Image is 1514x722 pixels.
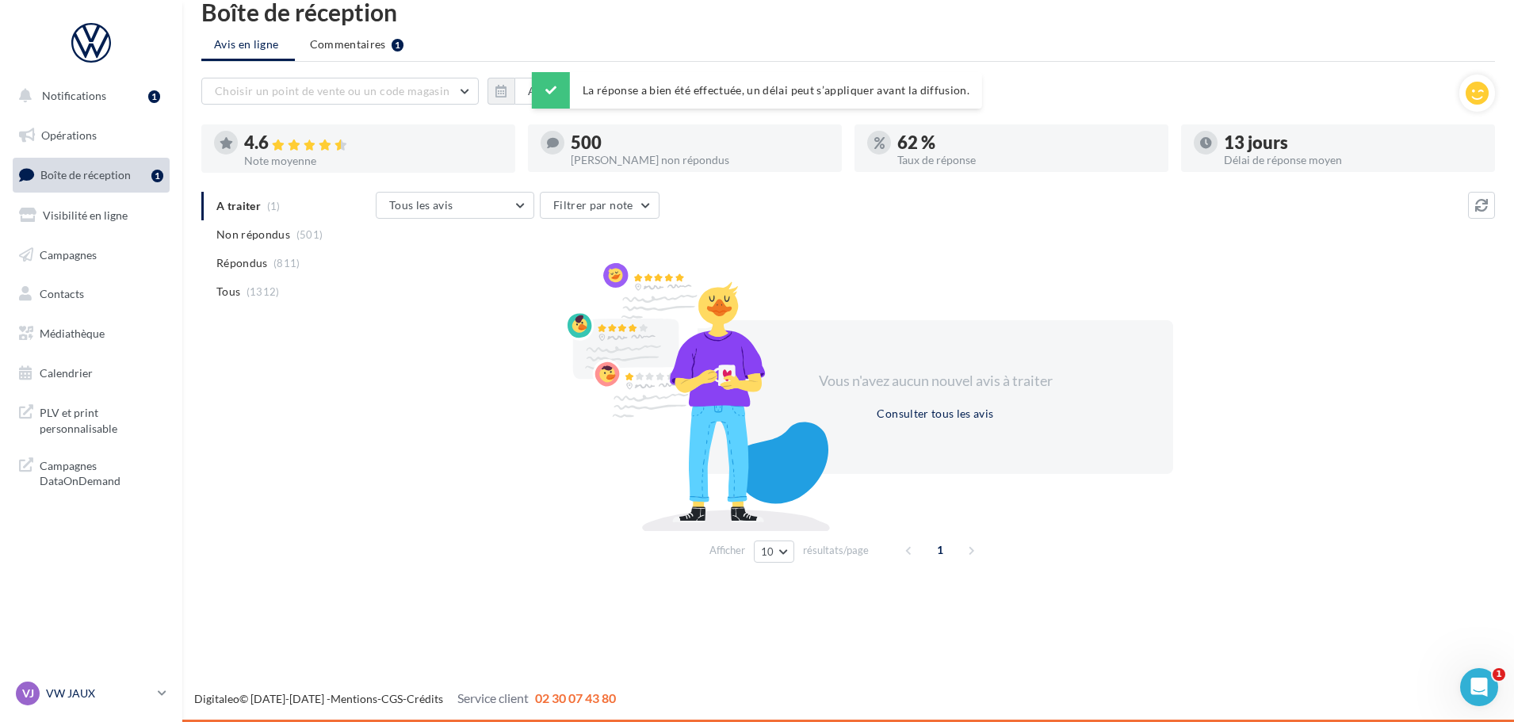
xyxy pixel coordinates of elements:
button: Filtrer par note [540,192,660,219]
span: Non répondus [216,227,290,243]
span: Campagnes [40,247,97,261]
button: Au total [514,78,583,105]
div: 62 % [897,134,1156,151]
span: © [DATE]-[DATE] - - - [194,692,616,705]
a: Médiathèque [10,317,173,350]
a: Campagnes [10,239,173,272]
div: Note moyenne [244,155,503,166]
span: 10 [761,545,774,558]
div: Taux de réponse [897,155,1156,166]
div: [PERSON_NAME] non répondus [571,155,829,166]
button: Tous les avis [376,192,534,219]
a: CGS [381,692,403,705]
span: 1 [1493,668,1505,681]
span: Médiathèque [40,327,105,340]
div: 1 [148,90,160,103]
div: 13 jours [1224,134,1482,151]
span: (1312) [247,285,280,298]
span: Répondus [216,255,268,271]
span: Choisir un point de vente ou un code magasin [215,84,449,97]
div: 1 [392,39,403,52]
div: 500 [571,134,829,151]
div: 1 [151,170,163,182]
span: Contacts [40,287,84,300]
div: Délai de réponse moyen [1224,155,1482,166]
span: Opérations [41,128,97,142]
a: Contacts [10,277,173,311]
a: Boîte de réception1 [10,158,173,192]
span: résultats/page [803,543,869,558]
span: Tous [216,284,240,300]
span: (501) [296,228,323,241]
a: Campagnes DataOnDemand [10,449,173,495]
div: La réponse a bien été effectuée, un délai peut s’appliquer avant la diffusion. [532,72,982,109]
span: Afficher [709,543,745,558]
p: VW JAUX [46,686,151,701]
span: Notifications [42,89,106,102]
span: Commentaires [310,36,386,52]
a: Opérations [10,119,173,152]
span: VJ [22,686,34,701]
div: 4.6 [244,134,503,152]
span: PLV et print personnalisable [40,402,163,436]
span: 1 [927,537,953,563]
button: 10 [754,541,794,563]
span: 02 30 07 43 80 [535,690,616,705]
button: Choisir un point de vente ou un code magasin [201,78,479,105]
a: Crédits [407,692,443,705]
span: Boîte de réception [40,168,131,181]
span: Calendrier [40,366,93,380]
span: Service client [457,690,529,705]
span: (811) [273,257,300,269]
button: Consulter tous les avis [870,404,1000,423]
span: Campagnes DataOnDemand [40,455,163,489]
a: Mentions [331,692,377,705]
button: Au total [487,78,583,105]
a: VJ VW JAUX [13,678,170,709]
button: Notifications 1 [10,79,166,113]
span: Visibilité en ligne [43,208,128,222]
div: Vous n'avez aucun nouvel avis à traiter [799,371,1072,392]
a: Calendrier [10,357,173,390]
iframe: Intercom live chat [1460,668,1498,706]
a: PLV et print personnalisable [10,395,173,442]
span: Tous les avis [389,198,453,212]
a: Digitaleo [194,692,239,705]
a: Visibilité en ligne [10,199,173,232]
